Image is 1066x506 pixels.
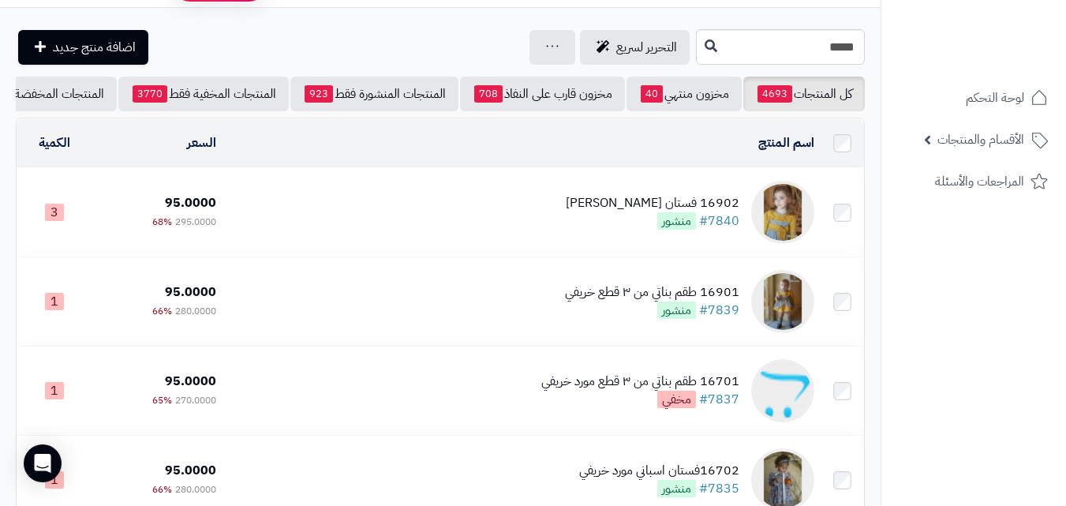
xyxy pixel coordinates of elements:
[579,462,739,480] div: 16702فستان اسباني مورد خريفي
[580,30,690,65] a: التحرير لسريع
[657,212,696,230] span: منشور
[566,194,739,212] div: 16902 فستان [PERSON_NAME]
[657,391,696,408] span: مخفي
[165,283,216,302] span: 95.0000
[152,482,172,497] span: 66%
[39,133,70,152] a: الكمية
[24,444,62,482] div: Open Intercom Messenger
[175,393,216,407] span: 270.0000
[937,129,1024,151] span: الأقسام والمنتجات
[152,393,172,407] span: 65%
[175,215,216,229] span: 295.0000
[175,482,216,497] span: 280.0000
[118,77,289,111] a: المنتجات المخفية فقط3770
[751,359,814,422] img: 16701 طقم بناتي من ٣ قطع مورد خريفي
[45,382,64,399] span: 1
[891,79,1057,117] a: لوحة التحكم
[18,30,148,65] a: اضافة منتج جديد
[959,44,1051,77] img: logo-2.png
[616,38,677,57] span: التحرير لسريع
[165,193,216,212] span: 95.0000
[474,85,503,103] span: 708
[743,77,865,111] a: كل المنتجات4693
[699,479,739,498] a: #7835
[758,133,814,152] a: اسم المنتج
[133,85,167,103] span: 3770
[290,77,458,111] a: المنتجات المنشورة فقط923
[699,390,739,409] a: #7837
[53,38,136,57] span: اضافة منتج جديد
[935,171,1024,193] span: المراجعات والأسئلة
[627,77,742,111] a: مخزون منتهي40
[751,181,814,244] img: 16902 فستان اسباني خريفي
[751,270,814,333] img: 16901 طقم بناتي من ٣ قطع خريفي
[45,471,64,489] span: 1
[165,372,216,391] span: 95.0000
[641,85,663,103] span: 40
[45,204,64,221] span: 3
[165,461,216,480] span: 95.0000
[45,293,64,310] span: 1
[152,215,172,229] span: 68%
[565,283,739,302] div: 16901 طقم بناتي من ٣ قطع خريفي
[657,302,696,319] span: منشور
[699,301,739,320] a: #7839
[891,163,1057,201] a: المراجعات والأسئلة
[757,85,792,103] span: 4693
[966,87,1024,109] span: لوحة التحكم
[152,304,172,318] span: 66%
[699,212,739,231] a: #7840
[175,304,216,318] span: 280.0000
[657,480,696,497] span: منشور
[187,133,216,152] a: السعر
[541,373,739,391] div: 16701 طقم بناتي من ٣ قطع مورد خريفي
[460,77,625,111] a: مخزون قارب على النفاذ708
[305,85,333,103] span: 923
